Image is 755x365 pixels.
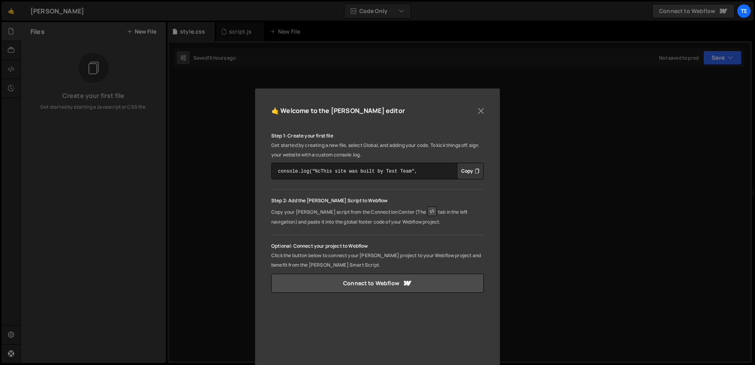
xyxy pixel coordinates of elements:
[271,241,484,251] p: Optional: Connect your project to Webflow
[271,196,484,205] p: Step 2: Add the [PERSON_NAME] Script to Webflow
[271,251,484,270] p: Click the button below to connect your [PERSON_NAME] project to your Webflow project and benefit ...
[271,163,484,179] textarea: console.log("%cThis site was built by Test Team", "background:blue;color:#fff;padding: 8px;");
[475,105,487,117] button: Close
[271,131,484,141] p: Step 1: Create your first file
[457,163,484,179] button: Copy
[271,274,484,293] a: Connect to Webflow
[271,141,484,160] p: Get started by creating a new file, select Global, and adding your code. To kick things off, sign...
[271,105,405,117] h5: 🤙 Welcome to the [PERSON_NAME] editor
[457,163,484,179] div: Button group with nested dropdown
[737,4,751,18] a: Te
[271,205,484,227] p: Copy your [PERSON_NAME] script from the Connection Center (The tab in the left navigation) and pa...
